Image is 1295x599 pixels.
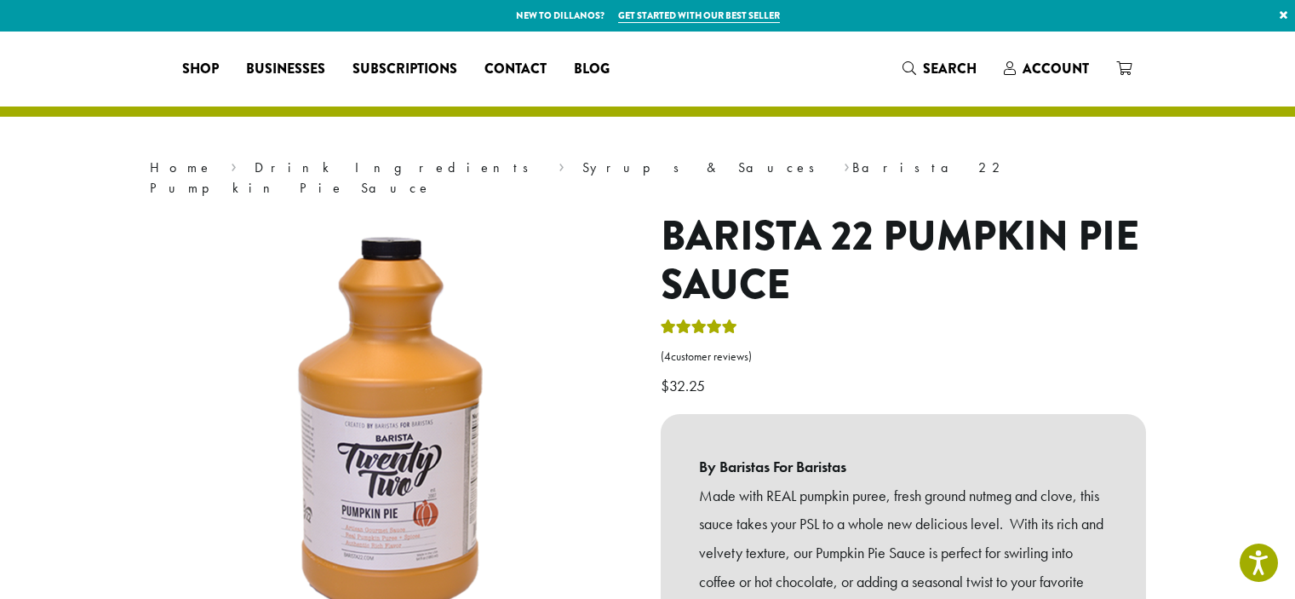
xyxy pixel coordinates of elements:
span: › [844,152,850,178]
a: Drink Ingredients [255,158,540,176]
span: › [231,152,237,178]
span: Account [1023,59,1089,78]
div: Rated 5.00 out of 5 [661,317,737,343]
nav: Breadcrumb [150,158,1146,199]
span: Subscriptions [352,59,457,80]
span: $ [661,376,669,395]
span: 4 [664,349,671,364]
span: Businesses [246,59,325,80]
h1: Barista 22 Pumpkin Pie Sauce [661,212,1146,310]
span: Blog [574,59,610,80]
a: Syrups & Sauces [582,158,826,176]
span: Search [923,59,977,78]
span: Contact [484,59,547,80]
a: (4customer reviews) [661,348,1146,366]
span: › [559,152,564,178]
a: Home [150,158,213,176]
a: Search [889,55,990,83]
b: By Baristas For Baristas [699,452,1108,481]
span: Shop [182,59,219,80]
bdi: 32.25 [661,376,709,395]
a: Shop [169,55,232,83]
a: Get started with our best seller [618,9,780,23]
